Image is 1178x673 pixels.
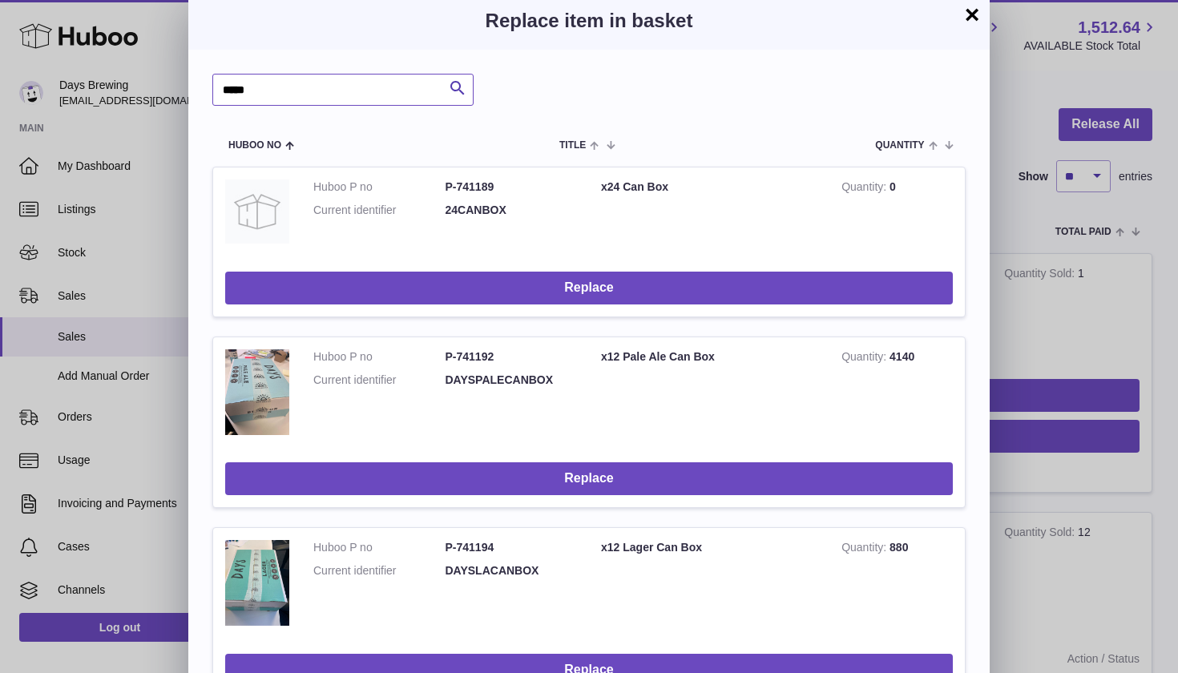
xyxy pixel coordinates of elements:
span: Title [559,140,586,151]
strong: Quantity [841,180,890,197]
td: 0 [829,167,965,260]
dt: Current identifier [313,373,446,388]
dt: Huboo P no [313,540,446,555]
h3: Replace item in basket [212,8,966,34]
td: 880 [829,528,965,642]
dd: 24CANBOX [446,203,578,218]
td: x12 Lager Can Box [589,528,829,642]
td: x24 Can Box [589,167,829,260]
dt: Huboo P no [313,179,446,195]
button: Replace [225,462,953,495]
dd: P-741192 [446,349,578,365]
span: Huboo no [228,140,281,151]
dt: Current identifier [313,203,446,218]
td: 4140 [829,337,965,451]
dt: Current identifier [313,563,446,578]
img: x12 Pale Ale Can Box [225,349,289,435]
button: × [962,5,982,24]
button: Replace [225,272,953,304]
dd: P-741194 [446,540,578,555]
span: Quantity [875,140,924,151]
td: x12 Pale Ale Can Box [589,337,829,451]
dd: DAYSPALECANBOX [446,373,578,388]
dd: DAYSLACANBOX [446,563,578,578]
img: x12 Lager Can Box [225,540,289,626]
dd: P-741189 [446,179,578,195]
strong: Quantity [841,541,890,558]
img: x24 Can Box [225,179,289,244]
dt: Huboo P no [313,349,446,365]
strong: Quantity [841,350,890,367]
